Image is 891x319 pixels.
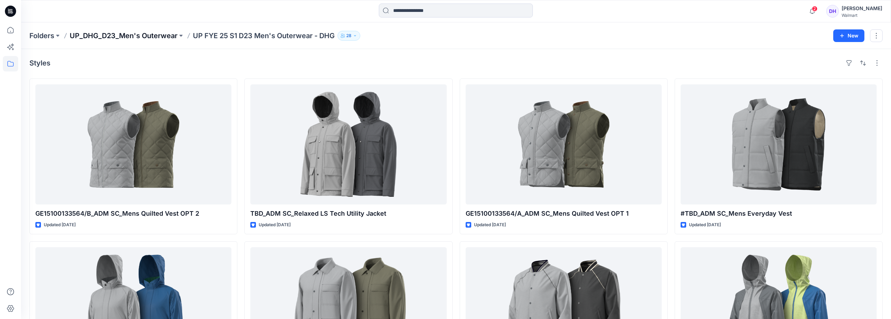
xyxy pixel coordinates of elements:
[842,13,882,18] div: Walmart
[466,209,662,219] p: GE15100133564/A_ADM SC_Mens Quilted Vest OPT 1
[842,4,882,13] div: [PERSON_NAME]
[826,5,839,18] div: DH
[466,84,662,204] a: GE15100133564/A_ADM SC_Mens Quilted Vest OPT 1
[193,31,335,41] p: UP FYE 25 S1 D23 Men's Outerwear - DHG
[29,59,50,67] h4: Styles
[70,31,177,41] a: UP_DHG_D23_Men's Outerwear
[259,221,291,229] p: Updated [DATE]
[29,31,54,41] a: Folders
[833,29,864,42] button: New
[35,209,231,219] p: GE15100133564/B_ADM SC_Mens Quilted Vest OPT 2
[250,84,446,204] a: TBD_ADM SC_Relaxed LS Tech Utility Jacket
[35,84,231,204] a: GE15100133564/B_ADM SC_Mens Quilted Vest OPT 2
[689,221,721,229] p: Updated [DATE]
[681,84,877,204] a: #TBD_ADM SC_Mens Everyday Vest
[474,221,506,229] p: Updated [DATE]
[812,6,817,12] span: 2
[337,31,360,41] button: 28
[346,32,351,40] p: 28
[250,209,446,219] p: TBD_ADM SC_Relaxed LS Tech Utility Jacket
[681,209,877,219] p: #TBD_ADM SC_Mens Everyday Vest
[44,221,76,229] p: Updated [DATE]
